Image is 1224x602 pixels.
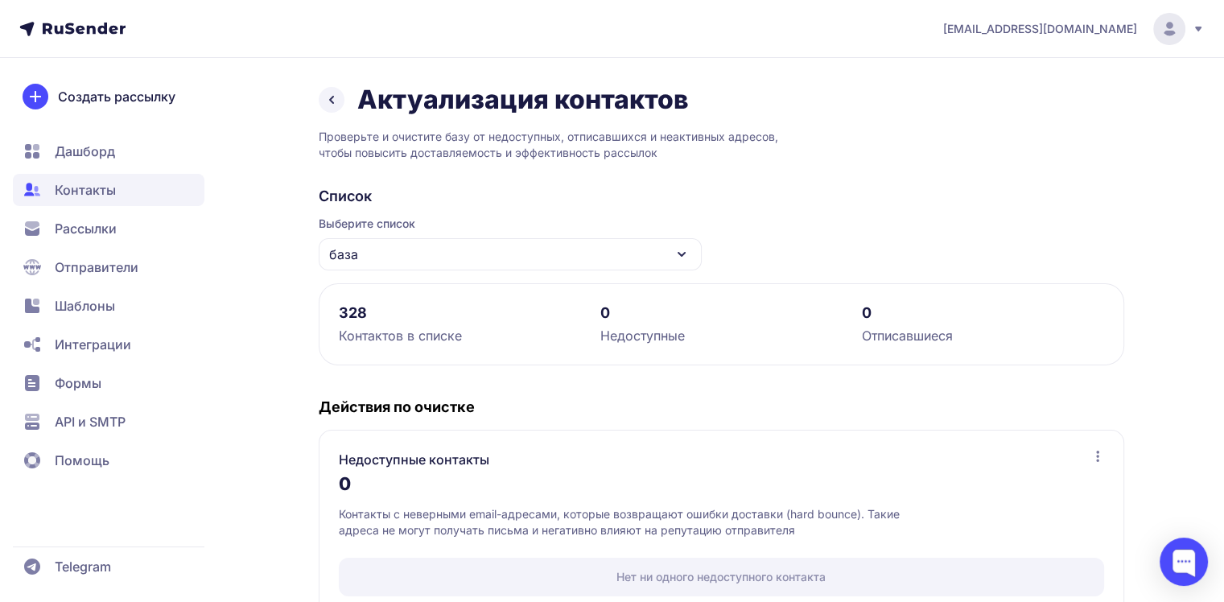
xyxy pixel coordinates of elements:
[339,558,1104,596] div: Нет ни одного недоступного контакта
[55,335,131,354] span: Интеграции
[55,258,138,277] span: Отправители
[55,219,117,238] span: Рассылки
[862,326,1104,345] div: Отписавшиеся
[600,326,843,345] div: Недоступные
[862,303,1104,323] div: 0
[357,84,689,116] h1: Актуализация контактов
[55,412,126,431] span: API и SMTP
[339,469,1104,506] div: 0
[319,129,1124,161] p: Проверьте и очистите базу от недоступных, отписавшихся и неактивных адресов, чтобы повысить доста...
[55,373,101,393] span: Формы
[339,506,938,538] p: Контакты с неверными email-адресами, которые возвращают ошибки доставки (hard bounce). Такие адре...
[319,216,702,232] span: Выберите список
[339,303,581,323] div: 328
[55,296,115,315] span: Шаблоны
[319,187,1124,206] h2: Список
[600,303,843,323] div: 0
[339,326,581,345] div: Контактов в списке
[55,180,116,200] span: Контакты
[329,245,358,264] span: база
[339,450,489,469] h3: Недоступные контакты
[55,142,115,161] span: Дашборд
[943,21,1137,37] span: [EMAIL_ADDRESS][DOMAIN_NAME]
[58,87,175,106] span: Создать рассылку
[13,550,204,583] a: Telegram
[319,398,1124,417] h4: Действия по очистке
[55,557,111,576] span: Telegram
[55,451,109,470] span: Помощь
